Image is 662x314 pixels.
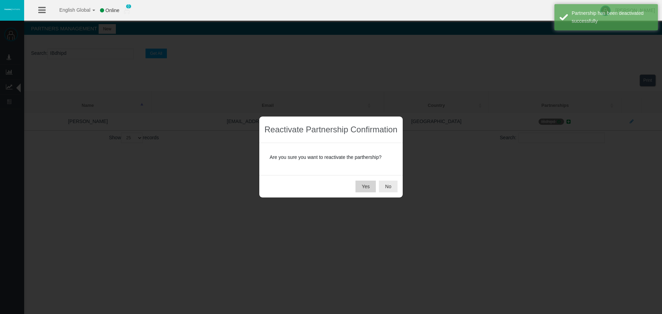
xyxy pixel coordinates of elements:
[124,7,130,14] img: user_small.png
[126,4,131,9] span: 0
[270,153,392,161] p: Are you sure you want to reactivate the parthership?
[3,8,21,11] img: logo.svg
[106,8,119,13] span: Online
[355,181,376,192] button: Yes
[50,7,90,13] span: English Global
[379,181,398,192] button: No
[572,9,653,25] div: Partnership has been deactivated successfully
[264,125,398,134] h3: Reactivate Partnership Confirmation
